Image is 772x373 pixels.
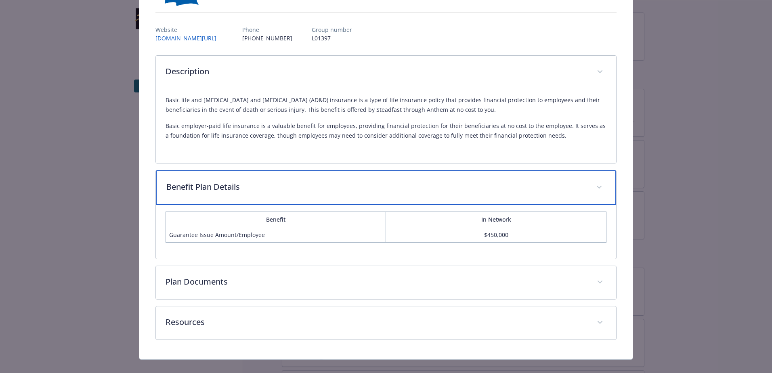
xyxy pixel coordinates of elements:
[166,227,386,243] td: Guarantee Issue Amount/Employee
[166,316,587,328] p: Resources
[312,25,352,34] p: Group number
[166,65,587,78] p: Description
[312,34,352,42] p: L01397
[386,212,606,227] th: In Network
[155,25,223,34] p: Website
[166,121,606,140] p: Basic employer-paid life insurance is a valuable benefit for employees, providing financial prote...
[166,95,606,115] p: Basic life and [MEDICAL_DATA] and [MEDICAL_DATA] (AD&D) insurance is a type of life insurance pol...
[242,34,292,42] p: [PHONE_NUMBER]
[156,56,616,89] div: Description
[166,181,586,193] p: Benefit Plan Details
[156,205,616,259] div: Benefit Plan Details
[156,170,616,205] div: Benefit Plan Details
[156,89,616,163] div: Description
[166,212,386,227] th: Benefit
[386,227,606,243] td: $450,000
[155,34,223,42] a: [DOMAIN_NAME][URL]
[242,25,292,34] p: Phone
[156,266,616,299] div: Plan Documents
[156,306,616,339] div: Resources
[166,276,587,288] p: Plan Documents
